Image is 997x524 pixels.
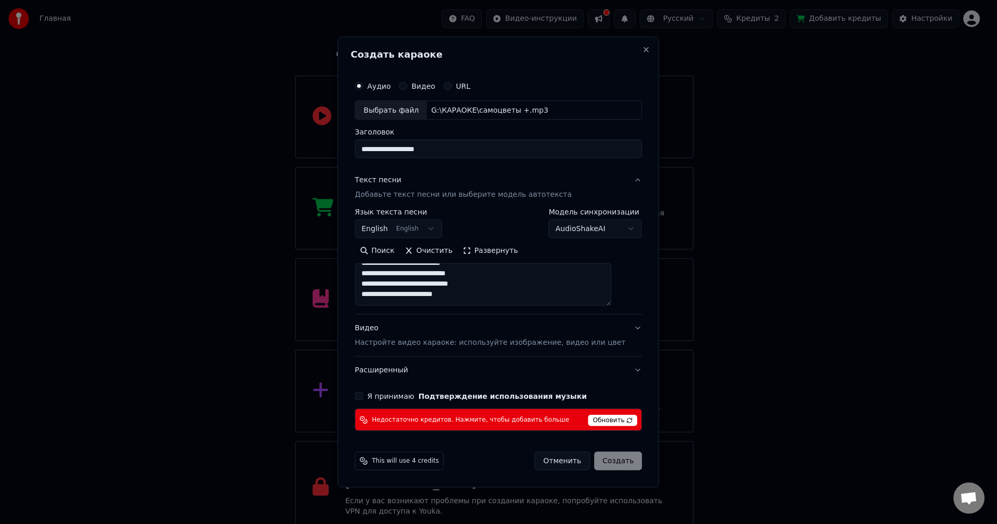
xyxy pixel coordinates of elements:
[355,338,625,348] p: Настройте видео караоке: используйте изображение, видео или цвет
[367,82,390,89] label: Аудио
[457,243,523,259] button: Развернуть
[534,452,590,471] button: Отменить
[355,175,401,185] div: Текст песни
[355,167,642,208] button: Текст песниДобавьте текст песни или выберите модель автотекста
[456,82,470,89] label: URL
[351,49,646,59] h2: Создать караоке
[355,243,399,259] button: Поиск
[367,393,587,400] label: Я принимаю
[355,208,442,216] label: Язык текста песни
[355,208,642,314] div: Текст песниДобавьте текст песни или выберите модель автотекста
[355,190,572,200] p: Добавьте текст песни или выберите модель автотекста
[427,105,552,115] div: G:\КАРАОКЕ\самоцветы +.mp3
[588,415,638,426] span: Обновить
[355,128,642,136] label: Заголовок
[372,415,569,424] span: Недостаточно кредитов. Нажмите, чтобы добавить больше
[355,323,625,348] div: Видео
[355,315,642,356] button: ВидеоНастройте видео караоке: используйте изображение, видео или цвет
[549,208,642,216] label: Модель синхронизации
[372,457,439,465] span: This will use 4 credits
[419,393,587,400] button: Я принимаю
[400,243,458,259] button: Очистить
[411,82,435,89] label: Видео
[355,357,642,384] button: Расширенный
[355,101,427,119] div: Выбрать файл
